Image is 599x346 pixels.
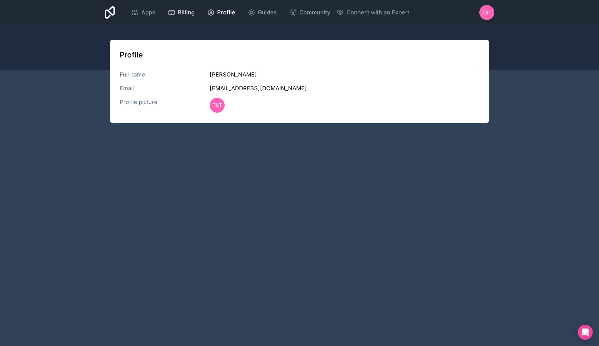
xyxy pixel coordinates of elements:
span: TST [212,101,222,109]
h1: Profile [120,50,479,60]
span: Apps [141,8,155,17]
a: Guides [243,6,282,19]
a: Community [284,6,335,19]
span: Profile [217,8,235,17]
a: Apps [126,6,160,19]
span: Connect with an Expert [347,8,409,17]
span: Community [299,8,330,17]
button: Connect with an Expert [337,8,409,17]
a: Profile [202,6,240,19]
a: Billing [163,6,200,19]
h3: [PERSON_NAME] [210,70,479,79]
span: Billing [178,8,195,17]
h3: Full name [120,70,210,79]
h3: [EMAIL_ADDRESS][DOMAIN_NAME] [210,84,479,93]
span: TST [482,9,492,16]
div: Open Intercom Messenger [578,325,593,340]
span: Guides [258,8,277,17]
h3: Email [120,84,210,93]
h3: Profile picture [120,98,210,113]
